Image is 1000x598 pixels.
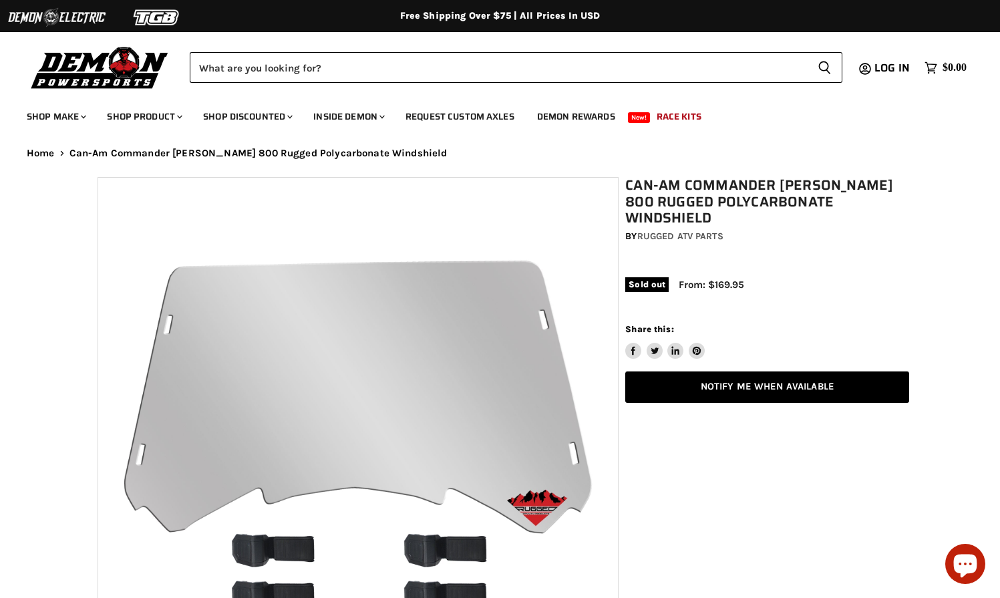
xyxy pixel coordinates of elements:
span: Can-Am Commander [PERSON_NAME] 800 Rugged Polycarbonate Windshield [69,148,448,159]
a: Log in [868,62,918,74]
span: Sold out [625,277,669,292]
img: Demon Electric Logo 2 [7,5,107,30]
a: Demon Rewards [527,103,625,130]
a: Rugged ATV Parts [637,231,723,242]
span: From: $169.95 [679,279,744,291]
span: Log in [874,59,910,76]
a: Home [27,148,55,159]
a: Inside Demon [303,103,393,130]
inbox-online-store-chat: Shopify online store chat [941,544,989,587]
a: Notify Me When Available [625,371,909,403]
h1: Can-Am Commander [PERSON_NAME] 800 Rugged Polycarbonate Windshield [625,177,909,227]
a: $0.00 [918,58,973,78]
img: Demon Powersports [27,43,173,91]
input: Search [190,52,807,83]
a: Shop Discounted [193,103,301,130]
img: TGB Logo 2 [107,5,207,30]
form: Product [190,52,842,83]
div: by [625,229,909,244]
span: New! [628,112,651,123]
button: Search [807,52,842,83]
span: Share this: [625,324,673,334]
a: Race Kits [647,103,711,130]
aside: Share this: [625,323,705,359]
a: Request Custom Axles [395,103,524,130]
a: Shop Product [97,103,190,130]
span: $0.00 [943,61,967,74]
a: Shop Make [17,103,94,130]
ul: Main menu [17,98,963,130]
